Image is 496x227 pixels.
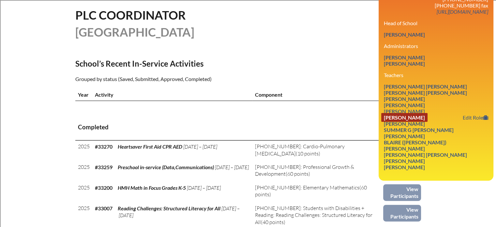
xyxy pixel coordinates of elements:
[381,156,428,165] a: [PERSON_NAME]
[381,125,456,134] a: Summer G [PERSON_NAME]
[434,7,491,16] a: [URL][DOMAIN_NAME]
[3,3,493,8] div: Sort A > Z
[381,82,470,91] a: [PERSON_NAME] [PERSON_NAME]
[3,38,493,44] div: Rename
[381,163,428,171] a: [PERSON_NAME]
[381,113,428,122] a: [PERSON_NAME]
[3,32,493,38] div: Sign out
[381,150,470,159] a: [PERSON_NAME] [PERSON_NAME]
[381,94,428,103] a: [PERSON_NAME]
[3,8,493,14] div: Sort New > Old
[381,138,491,153] a: Blaire ([PERSON_NAME]) [PERSON_NAME]
[381,132,428,140] a: [PERSON_NAME]
[381,53,428,62] a: [PERSON_NAME]
[384,20,488,26] h3: Head of School
[384,72,488,78] h3: Teachers
[460,113,491,122] a: Edit Role
[381,107,428,116] a: [PERSON_NAME]
[381,30,428,39] a: [PERSON_NAME]
[3,14,493,20] div: Move To ...
[3,26,493,32] div: Options
[381,59,428,68] a: [PERSON_NAME]
[3,20,493,26] div: Delete
[381,119,428,128] a: [PERSON_NAME]
[381,101,428,109] a: [PERSON_NAME]
[384,43,488,49] h3: Administrators
[381,88,470,97] a: [PERSON_NAME] [PERSON_NAME]
[3,44,493,50] div: Move To ...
